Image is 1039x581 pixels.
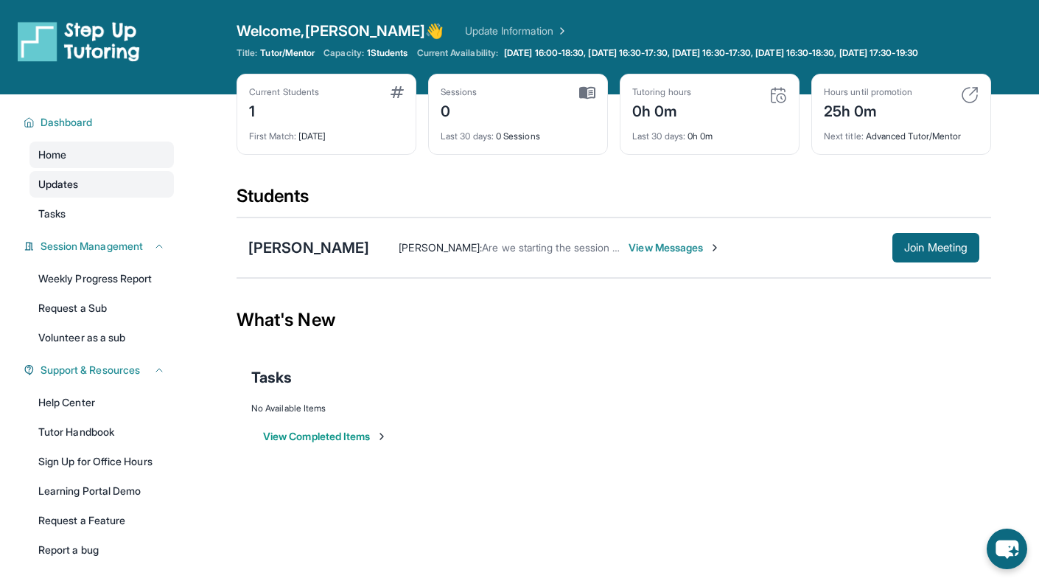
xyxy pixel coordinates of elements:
[579,86,595,100] img: card
[249,131,296,142] span: First Match :
[367,47,408,59] span: 1 Students
[248,237,369,258] div: [PERSON_NAME]
[38,147,66,162] span: Home
[29,478,174,504] a: Learning Portal Demo
[237,47,257,59] span: Title:
[263,429,388,444] button: View Completed Items
[632,131,685,142] span: Last 30 days :
[709,242,721,254] img: Chevron-Right
[399,241,482,254] span: [PERSON_NAME] :
[29,171,174,198] a: Updates
[29,389,174,416] a: Help Center
[18,21,140,62] img: logo
[237,288,991,352] div: What's New
[501,47,921,59] a: [DATE] 16:00-18:30, [DATE] 16:30-17:30, [DATE] 16:30-17:30, [DATE] 16:30-18:30, [DATE] 17:30-19:30
[249,122,404,142] div: [DATE]
[441,131,494,142] span: Last 30 days :
[824,131,864,142] span: Next title :
[29,142,174,168] a: Home
[41,239,143,254] span: Session Management
[29,448,174,475] a: Sign Up for Office Hours
[417,47,498,59] span: Current Availability:
[987,529,1027,569] button: chat-button
[237,184,991,217] div: Students
[251,367,292,388] span: Tasks
[769,86,787,104] img: card
[41,363,140,378] span: Support & Resources
[29,265,174,292] a: Weekly Progress Report
[249,86,319,98] div: Current Students
[41,115,93,130] span: Dashboard
[441,86,477,98] div: Sessions
[323,47,364,59] span: Capacity:
[629,240,721,255] span: View Messages
[824,86,912,98] div: Hours until promotion
[29,419,174,445] a: Tutor Handbook
[249,98,319,122] div: 1
[904,243,968,252] span: Join Meeting
[29,537,174,563] a: Report a bug
[632,122,787,142] div: 0h 0m
[35,239,165,254] button: Session Management
[251,403,976,414] div: No Available Items
[632,98,691,122] div: 0h 0m
[632,86,691,98] div: Tutoring hours
[504,47,918,59] span: [DATE] 16:00-18:30, [DATE] 16:30-17:30, [DATE] 16:30-17:30, [DATE] 16:30-18:30, [DATE] 17:30-19:30
[961,86,979,104] img: card
[29,507,174,534] a: Request a Feature
[824,98,912,122] div: 25h 0m
[824,122,979,142] div: Advanced Tutor/Mentor
[892,233,979,262] button: Join Meeting
[465,24,568,38] a: Update Information
[260,47,315,59] span: Tutor/Mentor
[441,98,477,122] div: 0
[441,122,595,142] div: 0 Sessions
[29,324,174,351] a: Volunteer as a sub
[35,363,165,378] button: Support & Resources
[38,206,66,221] span: Tasks
[553,24,568,38] img: Chevron Right
[237,21,444,41] span: Welcome, [PERSON_NAME] 👋
[482,241,650,254] span: Are we starting the session at 4pm?
[29,295,174,321] a: Request a Sub
[391,86,404,98] img: card
[29,201,174,227] a: Tasks
[35,115,165,130] button: Dashboard
[38,177,79,192] span: Updates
